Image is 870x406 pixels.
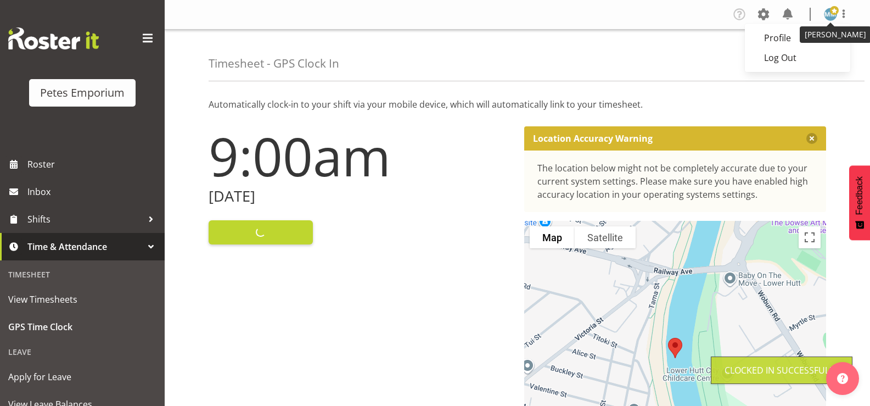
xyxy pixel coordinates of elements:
div: Leave [3,341,162,363]
a: Apply for Leave [3,363,162,391]
div: Clocked in Successfully [725,364,839,377]
img: help-xxl-2.png [837,373,848,384]
button: Close message [806,133,817,144]
h2: [DATE] [209,188,511,205]
span: Roster [27,156,159,173]
a: GPS Time Clock [3,313,162,341]
span: View Timesheets [8,291,156,308]
span: Shifts [27,211,143,227]
button: Show satellite imagery [575,226,636,248]
p: Automatically clock-in to your shift via your mobile device, which will automatically link to you... [209,98,826,111]
a: View Timesheets [3,286,162,313]
span: Apply for Leave [8,369,156,385]
img: mandy-mosley3858.jpg [824,8,837,21]
p: Location Accuracy Warning [533,133,653,144]
button: Feedback - Show survey [849,165,870,240]
button: Show street map [530,226,575,248]
a: Profile [745,28,850,48]
button: Toggle fullscreen view [799,226,821,248]
div: Petes Emporium [40,85,125,101]
span: Inbox [27,183,159,200]
h1: 9:00am [209,126,511,186]
span: GPS Time Clock [8,319,156,335]
h4: Timesheet - GPS Clock In [209,57,339,70]
img: Rosterit website logo [8,27,99,49]
a: Log Out [745,48,850,68]
span: Feedback [855,176,865,215]
div: The location below might not be completely accurate due to your current system settings. Please m... [537,162,813,201]
span: Time & Attendance [27,238,143,255]
div: Timesheet [3,263,162,286]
